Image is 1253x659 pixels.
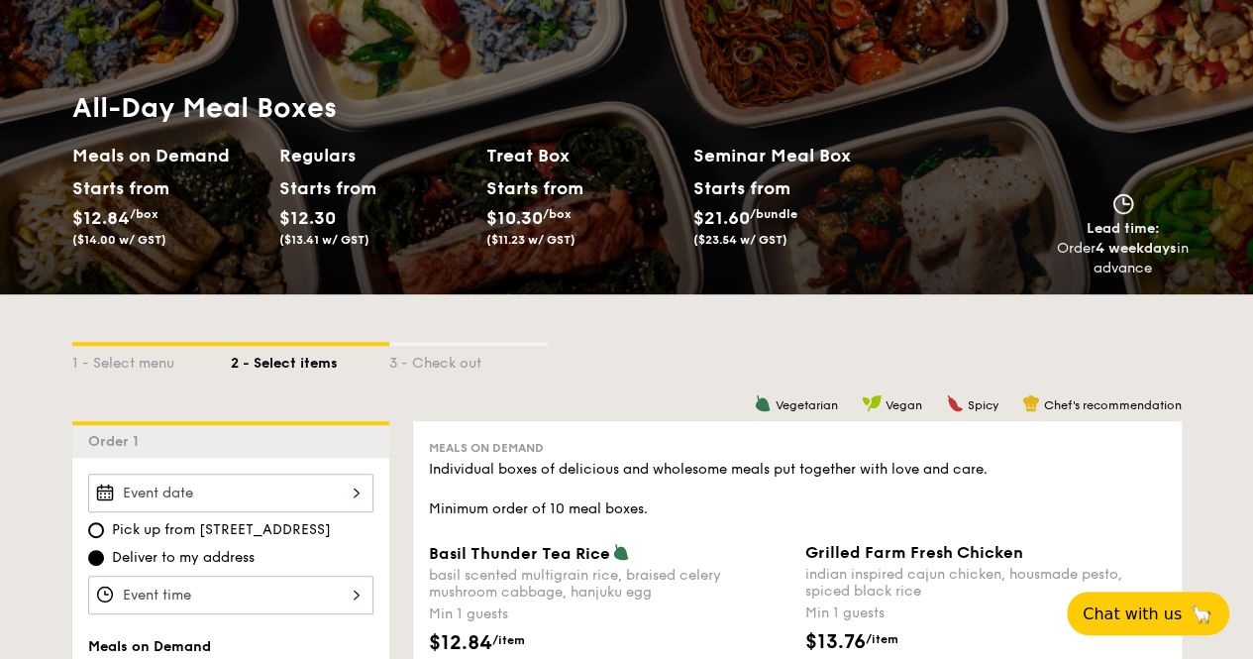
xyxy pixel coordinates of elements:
img: icon-clock.2db775ea.svg [1108,193,1138,215]
span: ($13.41 w/ GST) [279,233,369,247]
span: 🦙 [1190,603,1213,625]
img: icon-spicy.37a8142b.svg [946,394,964,412]
h2: Treat Box [486,142,678,169]
span: $12.84 [429,631,492,655]
div: 3 - Check out [389,346,548,374]
span: $12.84 [72,207,130,229]
span: Basil Thunder Tea Rice [429,544,610,563]
h2: Meals on Demand [72,142,263,169]
span: ($14.00 w/ GST) [72,233,166,247]
div: 2 - Select items [231,346,389,374]
div: Starts from [486,173,574,203]
div: 1 - Select menu [72,346,231,374]
button: Chat with us🦙 [1067,592,1229,635]
div: Starts from [72,173,160,203]
span: Chef's recommendation [1044,398,1182,412]
span: Vegan [886,398,922,412]
span: Chat with us [1083,604,1182,623]
span: /box [543,207,572,221]
span: Lead time: [1087,220,1160,237]
div: Min 1 guests [429,604,789,624]
span: /bundle [750,207,797,221]
h2: Regulars [279,142,470,169]
span: Grilled Farm Fresh Chicken [805,543,1023,562]
strong: 4 weekdays [1096,240,1177,257]
div: indian inspired cajun chicken, housmade pesto, spiced black rice [805,566,1166,600]
input: Pick up from [STREET_ADDRESS] [88,522,104,538]
div: Starts from [693,173,789,203]
div: Order in advance [1057,239,1190,278]
span: $21.60 [693,207,750,229]
input: Event date [88,474,373,512]
span: Meals on Demand [88,638,211,655]
span: $12.30 [279,207,336,229]
img: icon-chef-hat.a58ddaea.svg [1022,394,1040,412]
h2: Seminar Meal Box [693,142,900,169]
div: Min 1 guests [805,604,1166,623]
span: $10.30 [486,207,543,229]
span: $13.76 [805,630,866,654]
img: icon-vegan.f8ff3823.svg [862,394,882,412]
span: ($23.54 w/ GST) [693,233,787,247]
img: icon-vegetarian.fe4039eb.svg [612,543,630,561]
div: Starts from [279,173,367,203]
span: Deliver to my address [112,548,255,568]
span: Vegetarian [776,398,838,412]
span: /item [492,633,525,647]
div: basil scented multigrain rice, braised celery mushroom cabbage, hanjuku egg [429,567,789,601]
span: Meals on Demand [429,441,544,455]
div: Individual boxes of delicious and wholesome meals put together with love and care. Minimum order ... [429,460,1166,519]
span: Pick up from [STREET_ADDRESS] [112,520,331,540]
span: ($11.23 w/ GST) [486,233,575,247]
input: Deliver to my address [88,550,104,566]
input: Event time [88,576,373,614]
span: /item [866,632,898,646]
img: icon-vegetarian.fe4039eb.svg [754,394,772,412]
span: Order 1 [88,433,147,450]
h1: All-Day Meal Boxes [72,90,900,126]
span: Spicy [968,398,998,412]
span: /box [130,207,158,221]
